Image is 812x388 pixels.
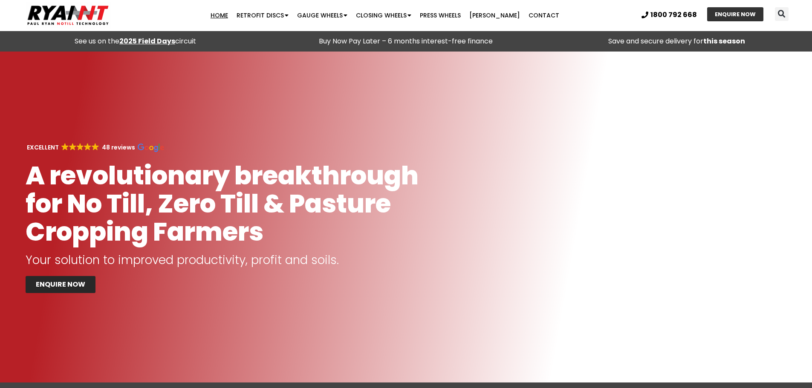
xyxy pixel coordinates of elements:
[84,143,91,150] img: Google
[77,143,84,150] img: Google
[27,143,59,152] strong: EXCELLENT
[642,11,697,18] a: 1800 792 668
[465,7,524,24] a: [PERSON_NAME]
[275,35,537,47] p: Buy Now Pay Later – 6 months interest-free finance
[69,143,76,150] img: Google
[26,161,444,246] h1: A revolutionary breakthrough for No Till, Zero Till & Pasture Cropping Farmers
[206,7,232,24] a: Home
[775,7,789,21] div: Search
[61,143,69,150] img: Google
[157,7,612,24] nav: Menu
[4,35,266,47] div: See us on the circuit
[26,2,111,29] img: Ryan NT logo
[546,35,808,47] p: Save and secure delivery for
[36,281,85,288] span: ENQUIRE NOW
[26,276,95,293] a: ENQUIRE NOW
[138,144,164,152] img: Google
[352,7,416,24] a: Closing Wheels
[650,11,697,18] span: 1800 792 668
[416,7,465,24] a: Press Wheels
[293,7,352,24] a: Gauge Wheels
[703,36,745,46] strong: this season
[26,143,164,152] a: EXCELLENT GoogleGoogleGoogleGoogleGoogle 48 reviews Google
[707,7,763,21] a: ENQUIRE NOW
[715,11,756,17] span: ENQUIRE NOW
[92,143,99,150] img: Google
[232,7,293,24] a: Retrofit Discs
[26,252,339,268] span: Your solution to improved productivity, profit and soils.
[119,36,175,46] a: 2025 Field Days
[102,143,135,152] strong: 48 reviews
[524,7,563,24] a: Contact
